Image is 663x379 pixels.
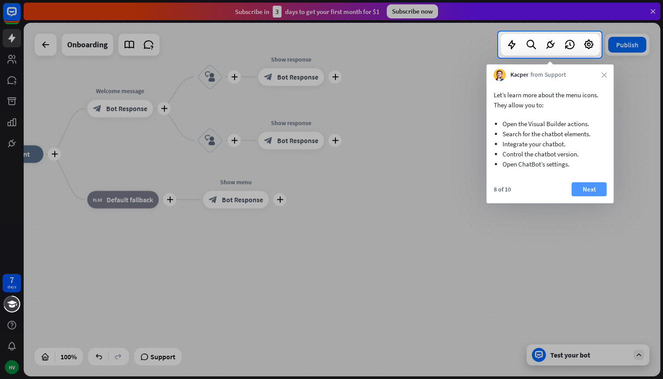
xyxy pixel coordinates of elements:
[7,4,33,30] button: Open LiveChat chat widget
[503,139,598,149] li: Integrate your chatbot.
[602,72,607,78] i: close
[494,90,607,110] p: Let’s learn more about the menu icons. They allow you to:
[503,119,598,129] li: Open the Visual Builder actions.
[503,149,598,159] li: Control the chatbot version.
[503,159,598,169] li: Open ChatBot’s settings.
[572,182,607,196] button: Next
[494,185,511,193] div: 8 of 10
[531,71,566,79] span: from Support
[510,71,528,79] span: Kacper
[503,129,598,139] li: Search for the chatbot elements.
